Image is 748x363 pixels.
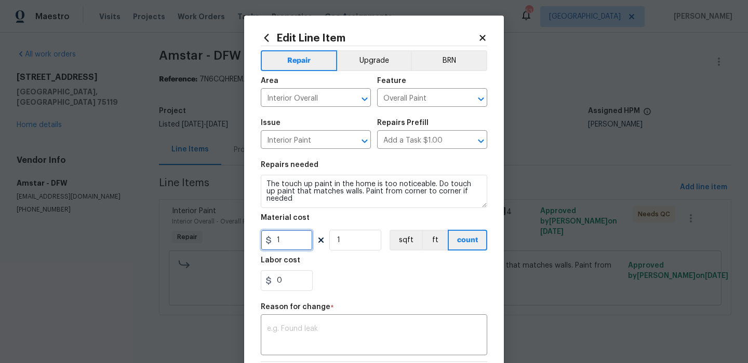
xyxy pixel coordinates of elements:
[357,92,372,106] button: Open
[390,230,422,250] button: sqft
[261,257,300,264] h5: Labor cost
[474,134,488,148] button: Open
[377,77,406,85] h5: Feature
[377,119,429,127] h5: Repairs Prefill
[261,214,310,221] h5: Material cost
[261,77,278,85] h5: Area
[448,230,487,250] button: count
[357,134,372,148] button: Open
[422,230,448,250] button: ft
[337,50,411,71] button: Upgrade
[261,32,478,44] h2: Edit Line Item
[261,119,280,127] h5: Issue
[261,303,330,311] h5: Reason for change
[474,92,488,106] button: Open
[411,50,487,71] button: BRN
[261,161,318,169] h5: Repairs needed
[261,175,487,208] textarea: The touch up paint in the home is too noticeable. Do touch up paint that matches walls. Paint fro...
[261,50,337,71] button: Repair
